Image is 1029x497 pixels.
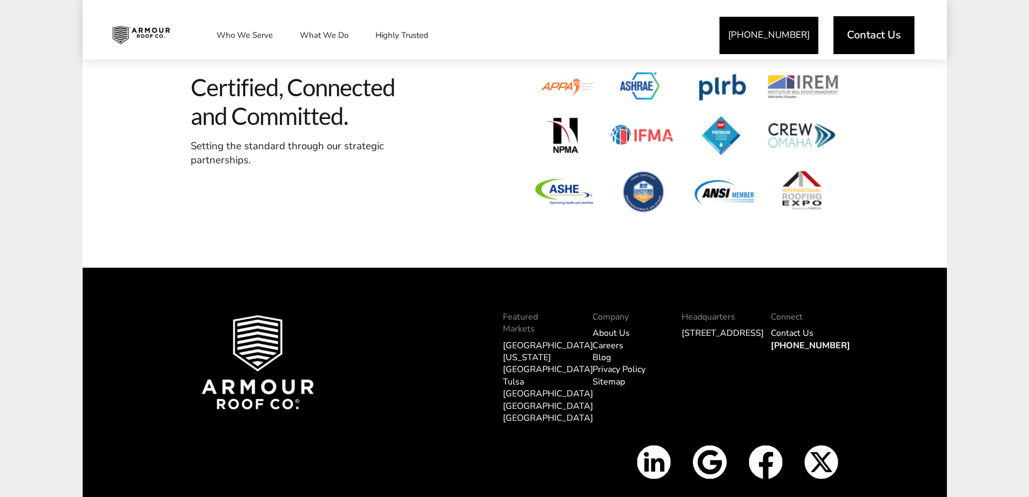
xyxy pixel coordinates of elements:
a: [PHONE_NUMBER] [771,340,850,352]
img: Linkedin Icon White [637,445,671,479]
a: [US_STATE][GEOGRAPHIC_DATA] [503,352,593,375]
span: Certified, Connected and Committed. [191,73,407,130]
img: Google Icon White [692,445,727,479]
img: X Icon White v2 [804,445,838,479]
a: Contact Us [833,16,914,54]
span: Setting the standard through our strategic partnerships. [191,139,384,167]
a: [STREET_ADDRESS] [682,327,764,339]
a: Sitemap [593,376,625,388]
a: Highly Trusted [365,22,439,49]
a: [GEOGRAPHIC_DATA] [503,388,593,400]
a: [PHONE_NUMBER] [719,17,818,54]
a: Blog [593,352,611,363]
p: Connect [771,311,838,323]
a: What We Do [289,22,359,49]
span: Contact Us [847,30,901,41]
a: Who We Serve [206,22,284,49]
a: Privacy Policy [593,363,645,375]
img: Armour Roof Co Footer Logo 2025 [201,315,314,409]
a: [GEOGRAPHIC_DATA] [503,400,593,412]
a: Careers [593,340,623,352]
a: About Us [593,327,630,339]
p: Featured Markets [503,311,570,335]
p: Company [593,311,660,323]
a: Contact Us [771,327,813,339]
a: Tulsa [503,376,524,388]
img: Facbook icon white [749,445,783,479]
a: [GEOGRAPHIC_DATA] [503,340,593,352]
a: [GEOGRAPHIC_DATA] [503,412,593,424]
img: Industrial and Commercial Roofing Company | Armour Roof Co. [104,22,178,49]
p: Headquarters [682,311,749,323]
